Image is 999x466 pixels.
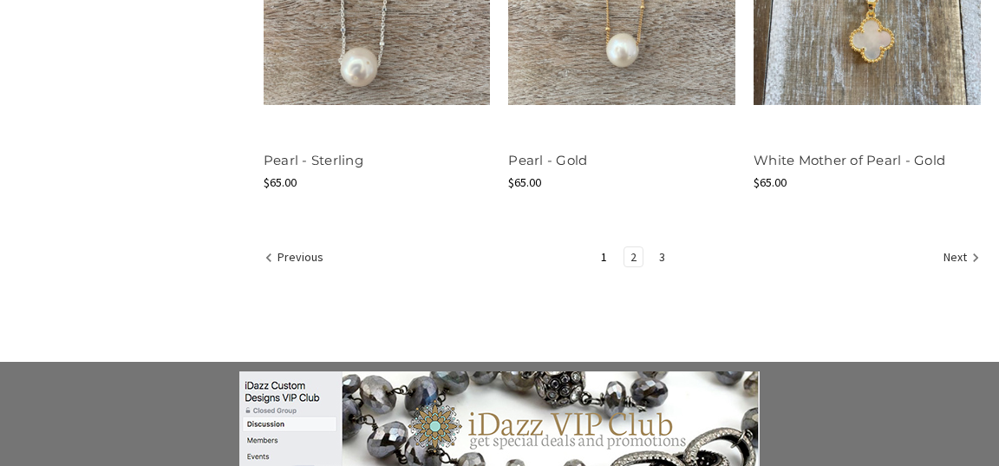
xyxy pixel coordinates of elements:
[264,246,981,271] nav: pagination
[264,247,330,270] a: Previous
[754,152,945,168] a: White Mother of Pearl - Gold
[508,174,541,190] span: $65.00
[595,247,613,266] a: Page 1 of 3
[508,152,587,168] a: Pearl - Gold
[264,174,297,190] span: $65.00
[937,247,980,270] a: Next
[653,247,671,266] a: Page 3 of 3
[264,152,363,168] a: Pearl - Sterling
[754,174,787,190] span: $65.00
[624,247,643,266] a: Page 2 of 3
